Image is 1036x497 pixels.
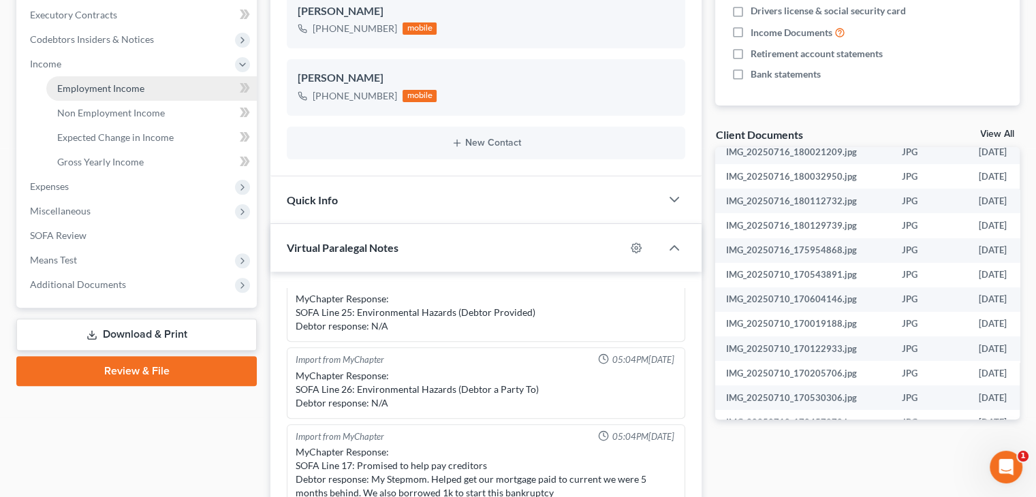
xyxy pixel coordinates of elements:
div: mobile [403,22,437,35]
td: JPG [891,189,968,213]
a: Employment Income [46,76,257,101]
span: Miscellaneous [30,205,91,217]
iframe: Intercom live chat [990,451,1022,483]
td: JPG [891,140,968,164]
span: 05:04PM[DATE] [612,353,674,366]
div: [PERSON_NAME] [298,3,674,20]
a: View All [980,129,1014,139]
span: SOFA Review [30,229,87,241]
td: IMG_20250710_170530306.jpg [715,385,891,410]
span: Bank statements [751,67,821,81]
span: 1 [1018,451,1029,462]
td: IMG_20250710_170604146.jpg [715,287,891,312]
span: Quick Info [287,193,338,206]
td: IMG_20250710_170019188.jpg [715,312,891,336]
span: 05:04PM[DATE] [612,430,674,443]
td: IMG_20250710_170543891.jpg [715,263,891,287]
span: Non Employment Income [57,107,165,118]
td: IMG_20250710_170457870.jpg [715,410,891,434]
td: IMG_20250716_180129739.jpg [715,213,891,238]
a: Download & Print [16,319,257,351]
td: IMG_20250716_180112732.jpg [715,189,891,213]
div: MyChapter Response: SOFA Line 26: Environmental Hazards (Debtor a Party To) Debtor response: N/A [296,369,676,410]
a: SOFA Review [19,223,257,248]
a: Non Employment Income [46,101,257,125]
td: JPG [891,213,968,238]
span: Drivers license & social security card [751,4,906,18]
span: Retirement account statements [751,47,883,61]
div: [PHONE_NUMBER] [313,89,397,103]
td: JPG [891,287,968,312]
span: Employment Income [57,82,144,94]
td: IMG_20250716_175954868.jpg [715,238,891,263]
div: Client Documents [715,127,802,142]
span: Income Documents [751,26,832,39]
div: MyChapter Response: SOFA Line 25: Environmental Hazards (Debtor Provided) Debtor response: N/A [296,292,676,333]
div: mobile [403,90,437,102]
span: Additional Documents [30,278,126,290]
td: JPG [891,164,968,189]
td: JPG [891,312,968,336]
a: Review & File [16,356,257,386]
td: JPG [891,361,968,385]
span: Virtual Paralegal Notes [287,241,398,254]
span: Means Test [30,254,77,266]
td: IMG_20250710_170205706.jpg [715,361,891,385]
td: JPG [891,238,968,263]
td: JPG [891,336,968,361]
td: IMG_20250710_170122933.jpg [715,336,891,361]
td: IMG_20250716_180032950.jpg [715,164,891,189]
span: Gross Yearly Income [57,156,144,167]
td: IMG_20250716_180021209.jpg [715,140,891,164]
div: [PHONE_NUMBER] [313,22,397,35]
span: Expected Change in Income [57,131,174,143]
a: Expected Change in Income [46,125,257,150]
td: JPG [891,263,968,287]
div: Import from MyChapter [296,430,384,443]
span: Executory Contracts [30,9,117,20]
td: JPG [891,385,968,410]
a: Gross Yearly Income [46,150,257,174]
span: Expenses [30,180,69,192]
span: Codebtors Insiders & Notices [30,33,154,45]
div: Import from MyChapter [296,353,384,366]
button: New Contact [298,138,674,148]
div: [PERSON_NAME] [298,70,674,86]
a: Executory Contracts [19,3,257,27]
span: Income [30,58,61,69]
td: JPG [891,410,968,434]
